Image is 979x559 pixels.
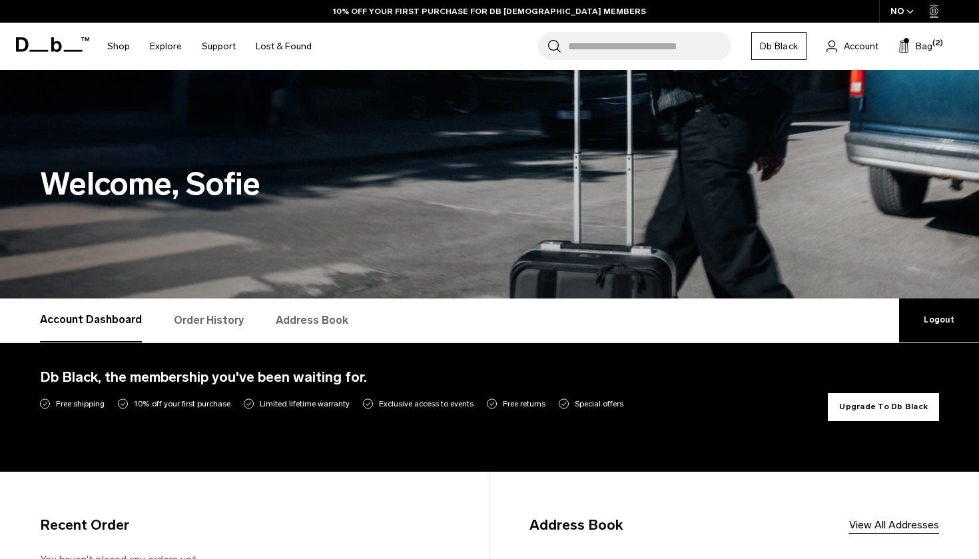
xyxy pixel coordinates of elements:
span: Bag [916,39,932,53]
a: Logout [899,298,979,342]
a: Explore [150,23,182,70]
button: Bag (2) [898,38,932,54]
a: Account Dashboard [40,298,142,342]
h4: Db Black, the membership you've been waiting for. [40,366,828,388]
h1: Welcome, Sofie [40,161,939,208]
a: Order History [174,298,244,342]
a: View All Addresses [849,517,939,533]
h4: Address Book [529,514,623,536]
a: Account [826,38,878,54]
span: Special offers [575,398,623,410]
a: Lost & Found [256,23,312,70]
span: Limited lifetime warranty [260,398,350,410]
button: Upgrade To Db Black [828,393,939,421]
span: Free returns [503,398,545,410]
span: Free shipping [56,398,105,410]
a: Shop [107,23,130,70]
a: Db Black [751,32,807,60]
nav: Main Navigation [97,23,322,70]
h4: Recent Order [40,514,129,536]
span: (2) [932,38,943,49]
a: Address Book [276,298,348,342]
span: Account [844,39,878,53]
span: Exclusive access to events [379,398,474,410]
span: 10% off your first purchase [134,398,230,410]
a: 10% OFF YOUR FIRST PURCHASE FOR DB [DEMOGRAPHIC_DATA] MEMBERS [333,5,646,17]
a: Support [202,23,236,70]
